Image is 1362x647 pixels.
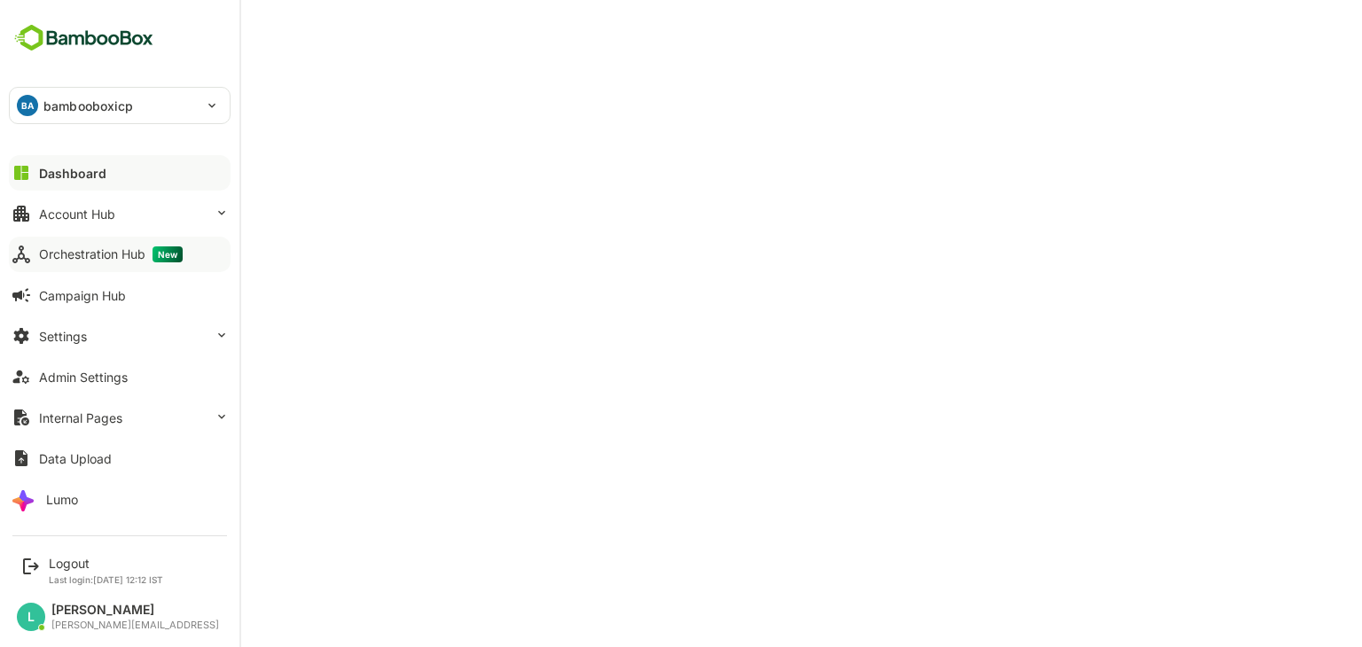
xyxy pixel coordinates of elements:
button: Lumo [9,481,231,517]
button: Campaign Hub [9,277,231,313]
div: Account Hub [39,207,115,222]
p: bambooboxicp [43,97,134,115]
button: Dashboard [9,155,231,191]
div: Dashboard [39,166,106,181]
img: BambooboxFullLogoMark.5f36c76dfaba33ec1ec1367b70bb1252.svg [9,21,159,55]
div: Logout [49,556,163,571]
button: Admin Settings [9,359,231,394]
div: [PERSON_NAME][EMAIL_ADDRESS] [51,620,219,631]
button: Account Hub [9,196,231,231]
div: Campaign Hub [39,288,126,303]
div: Orchestration Hub [39,246,183,262]
span: New [153,246,183,262]
div: Admin Settings [39,370,128,385]
p: Last login: [DATE] 12:12 IST [49,574,163,585]
div: Lumo [46,492,78,507]
button: Orchestration HubNew [9,237,231,272]
button: Internal Pages [9,400,231,435]
div: Settings [39,329,87,344]
button: Data Upload [9,440,231,476]
div: Internal Pages [39,410,122,425]
div: BA [17,95,38,116]
div: L [17,603,45,631]
div: BAbambooboxicp [10,88,230,123]
button: Settings [9,318,231,354]
div: Data Upload [39,451,112,466]
div: [PERSON_NAME] [51,603,219,618]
